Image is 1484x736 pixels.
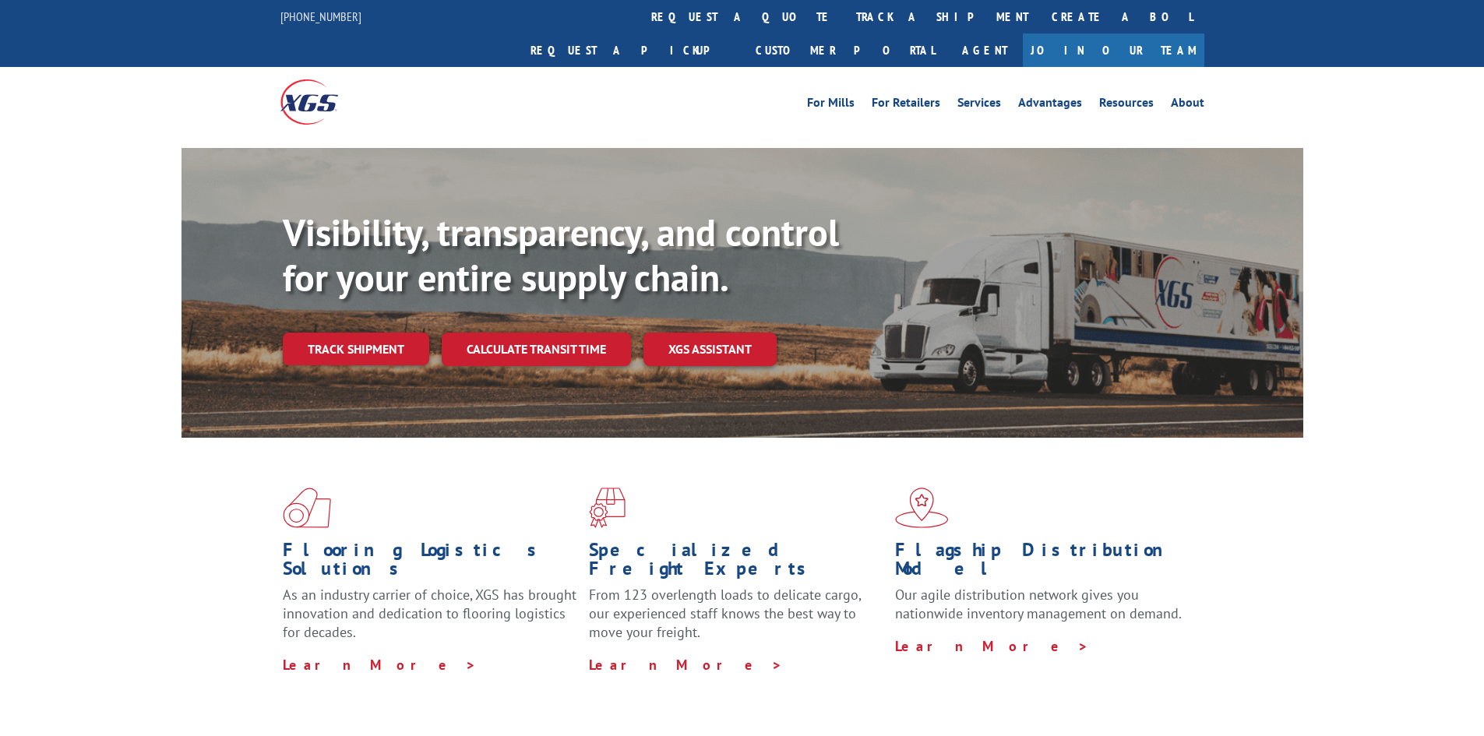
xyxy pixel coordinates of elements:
a: XGS ASSISTANT [643,333,777,366]
a: Learn More > [589,656,783,674]
h1: Flagship Distribution Model [895,541,1190,586]
a: Learn More > [283,656,477,674]
a: [PHONE_NUMBER] [280,9,361,24]
a: Services [957,97,1001,114]
b: Visibility, transparency, and control for your entire supply chain. [283,208,839,301]
a: Calculate transit time [442,333,631,366]
a: Advantages [1018,97,1082,114]
a: Learn More > [895,637,1089,655]
a: Customer Portal [744,33,946,67]
p: From 123 overlength loads to delicate cargo, our experienced staff knows the best way to move you... [589,586,883,655]
img: xgs-icon-total-supply-chain-intelligence-red [283,488,331,528]
a: Join Our Team [1023,33,1204,67]
span: As an industry carrier of choice, XGS has brought innovation and dedication to flooring logistics... [283,586,576,641]
a: For Retailers [872,97,940,114]
h1: Specialized Freight Experts [589,541,883,586]
a: About [1171,97,1204,114]
a: Request a pickup [519,33,744,67]
a: Agent [946,33,1023,67]
h1: Flooring Logistics Solutions [283,541,577,586]
img: xgs-icon-flagship-distribution-model-red [895,488,949,528]
img: xgs-icon-focused-on-flooring-red [589,488,626,528]
a: Track shipment [283,333,429,365]
a: Resources [1099,97,1154,114]
span: Our agile distribution network gives you nationwide inventory management on demand. [895,586,1182,622]
a: For Mills [807,97,855,114]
